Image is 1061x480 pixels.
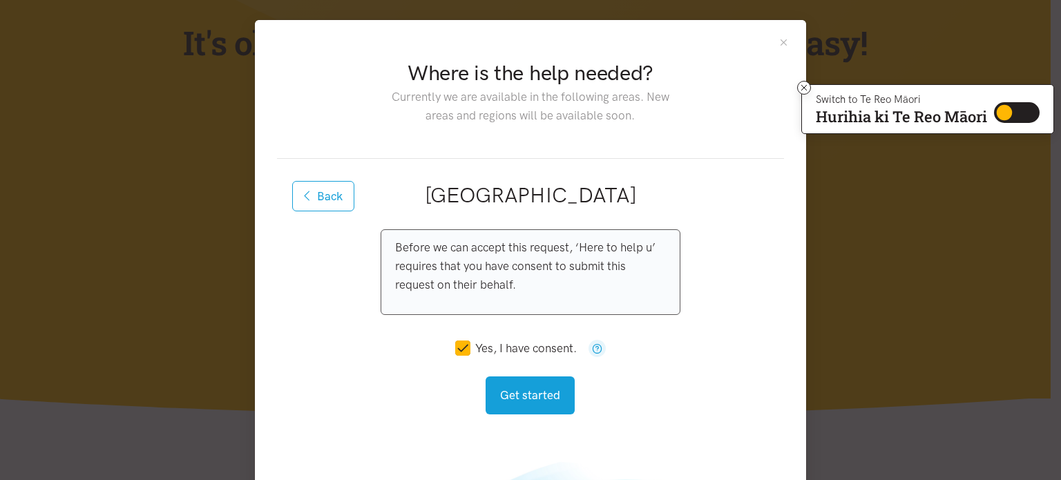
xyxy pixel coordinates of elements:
[299,181,762,210] h2: [GEOGRAPHIC_DATA]
[816,111,987,123] p: Hurihia ki Te Reo Māori
[381,88,680,125] p: Currently we are available in the following areas. New areas and regions will be available soon.
[292,181,354,211] button: Back
[816,95,987,104] p: Switch to Te Reo Māori
[395,238,665,295] p: Before we can accept this request, ‘Here to help u’ requires that you have consent to submit this...
[381,59,680,88] h2: Where is the help needed?
[778,37,790,48] button: Close
[455,343,577,354] label: Yes, I have consent.
[486,376,575,414] button: Get started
